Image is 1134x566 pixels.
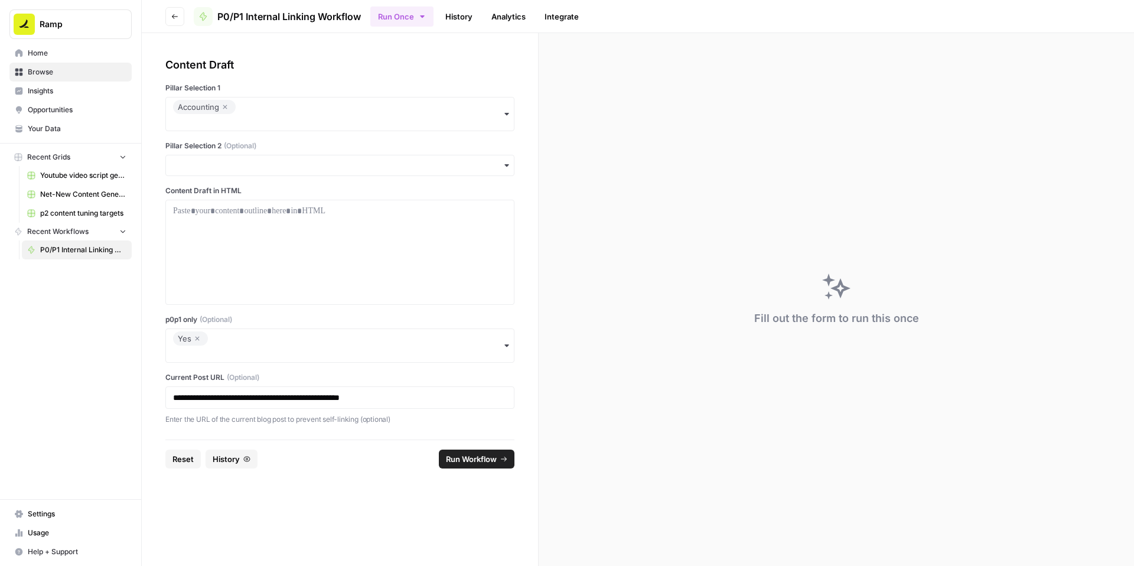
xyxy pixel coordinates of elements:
[438,7,480,26] a: History
[28,67,126,77] span: Browse
[370,6,434,27] button: Run Once
[9,63,132,82] a: Browse
[9,223,132,240] button: Recent Workflows
[9,148,132,166] button: Recent Grids
[178,331,203,346] div: Yes
[40,18,111,30] span: Ramp
[439,450,514,469] button: Run Workflow
[28,48,126,58] span: Home
[9,100,132,119] a: Opportunities
[28,528,126,538] span: Usage
[9,44,132,63] a: Home
[224,141,256,151] span: (Optional)
[165,328,514,363] button: Yes
[172,453,194,465] span: Reset
[165,372,514,383] label: Current Post URL
[28,509,126,519] span: Settings
[9,119,132,138] a: Your Data
[22,166,132,185] a: Youtube video script generator
[165,186,514,196] label: Content Draft in HTML
[165,141,514,151] label: Pillar Selection 2
[9,82,132,100] a: Insights
[165,97,514,131] button: Accounting
[40,189,126,200] span: Net-New Content Generator - Grid Template
[28,86,126,96] span: Insights
[14,14,35,35] img: Ramp Logo
[227,372,259,383] span: (Optional)
[40,208,126,219] span: p2 content tuning targets
[165,414,514,425] p: Enter the URL of the current blog post to prevent self-linking (optional)
[446,453,497,465] span: Run Workflow
[27,152,70,162] span: Recent Grids
[537,7,586,26] a: Integrate
[27,226,89,237] span: Recent Workflows
[40,170,126,181] span: Youtube video script generator
[28,105,126,115] span: Opportunities
[165,83,514,93] label: Pillar Selection 1
[165,314,514,325] label: p0p1 only
[194,7,361,26] a: P0/P1 Internal Linking Workflow
[22,185,132,204] a: Net-New Content Generator - Grid Template
[754,310,919,327] div: Fill out the form to run this once
[165,450,201,469] button: Reset
[28,123,126,134] span: Your Data
[178,100,231,114] div: Accounting
[213,453,240,465] span: History
[484,7,533,26] a: Analytics
[9,523,132,542] a: Usage
[217,9,361,24] span: P0/P1 Internal Linking Workflow
[22,204,132,223] a: p2 content tuning targets
[206,450,258,469] button: History
[9,505,132,523] a: Settings
[9,9,132,39] button: Workspace: Ramp
[200,314,232,325] span: (Optional)
[40,245,126,255] span: P0/P1 Internal Linking Workflow
[165,57,514,73] div: Content Draft
[9,542,132,561] button: Help + Support
[22,240,132,259] a: P0/P1 Internal Linking Workflow
[28,547,126,557] span: Help + Support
